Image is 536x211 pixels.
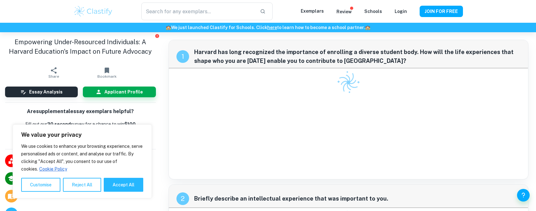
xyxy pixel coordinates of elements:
[104,88,143,95] h6: Applicant Profile
[166,25,171,30] span: 🏫
[395,9,407,14] a: Login
[1,24,535,31] h6: We just launched Clastify for Schools. Click to learn how to become a school partner.
[39,166,67,172] a: Cookie Policy
[63,178,101,192] button: Reject All
[27,108,134,116] h6: Are supplemental essay exemplars helpful?
[194,48,521,65] span: Harvard has long recognized the importance of enrolling a diverse student body. How will the life...
[21,142,143,173] p: We use cookies to enhance your browsing experience, serve personalised ads or content, and analys...
[104,178,143,192] button: Accept All
[155,33,160,38] button: Report issue
[336,8,352,15] p: Review
[420,6,463,17] button: JOIN FOR FREE
[80,64,133,81] button: Bookmark
[267,25,277,30] a: here
[5,87,78,97] button: Essay Analysis
[21,131,143,139] p: We value your privacy
[333,67,364,98] img: Clastify logo
[97,74,117,79] span: Bookmark
[47,122,71,127] b: 30 second
[48,74,59,79] span: Share
[73,5,114,18] img: Clastify logo
[25,121,136,128] p: Fill out our survey for a chance to win
[301,8,324,15] p: Exemplars
[365,25,370,30] span: 🏫
[27,64,80,81] button: Share
[176,192,189,205] div: recipe
[176,50,189,63] div: recipe
[124,122,136,127] strong: $100
[194,194,521,203] span: Briefly describe an intellectual experience that was important to you.
[5,37,156,56] h1: Empowering Under-Resourced Individuals: A Harvard Education's Impact on Future Advocacy
[364,9,382,14] a: Schools
[83,87,156,97] button: Applicant Profile
[517,189,530,202] button: Help and Feedback
[141,3,255,20] input: Search for any exemplars...
[21,178,60,192] button: Customise
[29,88,63,95] h6: Essay Analysis
[13,124,152,198] div: We value your privacy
